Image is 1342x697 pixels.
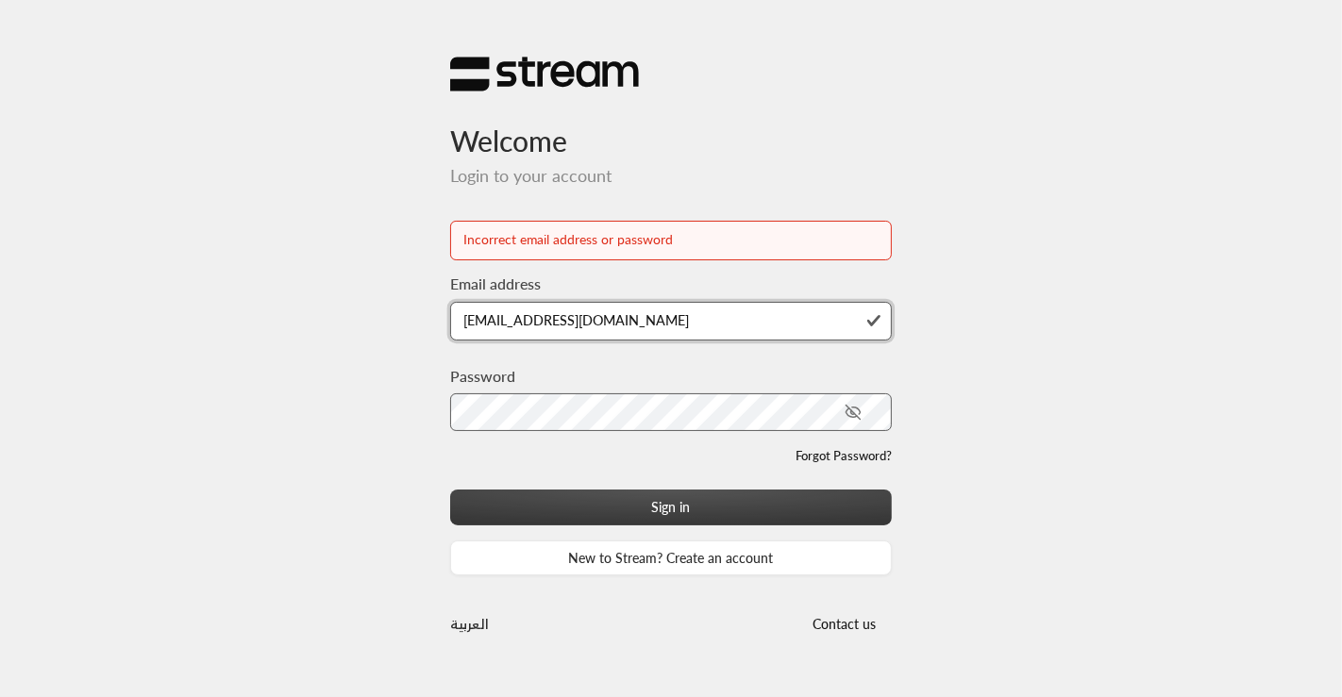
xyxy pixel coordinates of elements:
[450,302,892,340] input: Type your email here
[450,166,892,187] h5: Login to your account
[450,606,489,641] a: العربية
[450,273,541,295] label: Email address
[450,56,639,92] img: Stream Logo
[837,396,869,428] button: toggle password visibility
[450,365,515,388] label: Password
[450,92,892,158] h3: Welcome
[450,540,892,575] a: New to Stream? Create an account
[450,490,892,524] button: Sign in
[463,230,879,250] div: Incorrect email address or password
[796,447,892,466] a: Forgot Password?
[797,616,892,632] a: Contact us
[797,606,892,641] button: Contact us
